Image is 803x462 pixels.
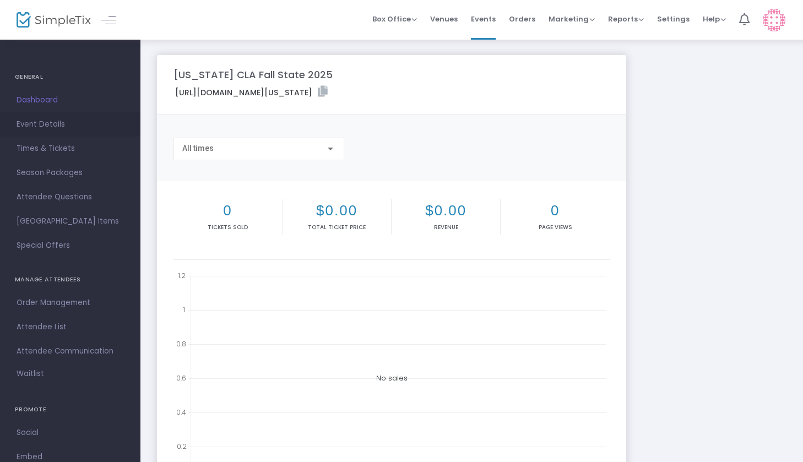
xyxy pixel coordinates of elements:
h2: 0 [503,202,607,219]
h4: PROMOTE [15,399,126,421]
span: Attendee List [17,320,124,334]
span: Events [471,5,496,33]
span: Special Offers [17,238,124,253]
span: Settings [657,5,690,33]
h4: GENERAL [15,66,126,88]
span: Venues [430,5,458,33]
h2: 0 [176,202,280,219]
m-panel-title: [US_STATE] CLA Fall State 2025 [173,67,333,82]
p: Total Ticket Price [285,223,389,231]
span: Dashboard [17,93,124,107]
span: Waitlist [17,368,44,379]
p: Tickets sold [176,223,280,231]
span: Attendee Communication [17,344,124,358]
h4: MANAGE ATTENDEES [15,269,126,291]
h2: $0.00 [285,202,389,219]
label: [URL][DOMAIN_NAME][US_STATE] [175,86,328,99]
span: Order Management [17,296,124,310]
span: Box Office [372,14,417,24]
span: Season Packages [17,166,124,180]
span: Event Details [17,117,124,132]
span: Times & Tickets [17,142,124,156]
span: Attendee Questions [17,190,124,204]
span: All times [182,144,214,153]
span: Marketing [549,14,595,24]
h2: $0.00 [394,202,498,219]
span: [GEOGRAPHIC_DATA] Items [17,214,124,229]
span: Social [17,426,124,440]
p: Revenue [394,223,498,231]
span: Reports [608,14,644,24]
span: Orders [509,5,535,33]
p: Page Views [503,223,607,231]
span: Help [703,14,726,24]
